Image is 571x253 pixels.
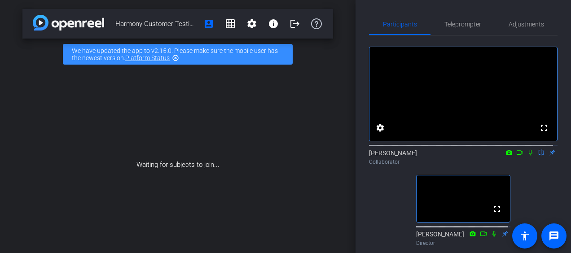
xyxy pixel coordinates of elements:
mat-icon: message [549,231,559,241]
a: Platform Status [125,54,170,61]
mat-icon: settings [375,122,386,133]
mat-icon: grid_on [225,18,236,29]
div: Collaborator [369,158,558,166]
mat-icon: fullscreen [539,122,549,133]
mat-icon: account_box [203,18,214,29]
mat-icon: highlight_off [172,54,179,61]
span: Adjustments [509,21,544,27]
img: app-logo [33,15,104,31]
div: [PERSON_NAME] [416,230,510,247]
span: Harmony Customer Testimonial - [PERSON_NAME] [115,15,198,33]
mat-icon: info [268,18,279,29]
mat-icon: flip [536,148,547,156]
mat-icon: settings [246,18,257,29]
mat-icon: fullscreen [492,204,502,214]
div: Director [416,239,510,247]
div: We have updated the app to v2.15.0. Please make sure the mobile user has the newest version. [63,44,293,65]
span: Teleprompter [444,21,481,27]
mat-icon: logout [290,18,300,29]
span: Participants [383,21,417,27]
div: [PERSON_NAME] [369,148,558,166]
mat-icon: accessibility [519,231,530,241]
